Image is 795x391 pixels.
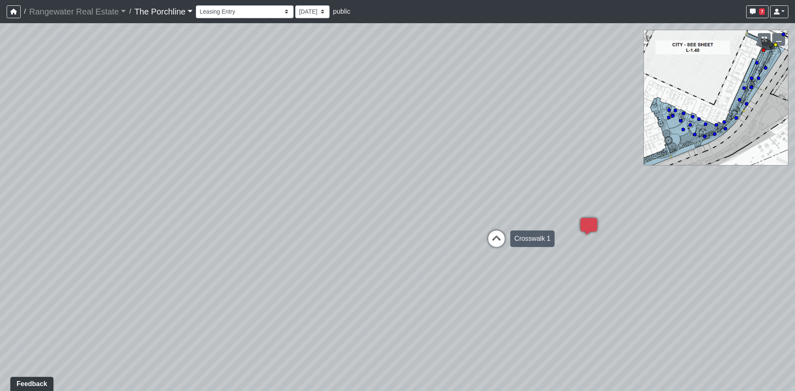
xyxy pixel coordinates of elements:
div: Crosswalk 1 [510,230,554,247]
a: Rangewater Real Estate [29,3,126,20]
span: public [333,8,350,15]
span: 7 [759,8,765,15]
span: / [126,3,134,20]
iframe: Ybug feedback widget [6,374,55,391]
span: / [21,3,29,20]
a: The Porchline [135,3,193,20]
button: 7 [746,5,768,18]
